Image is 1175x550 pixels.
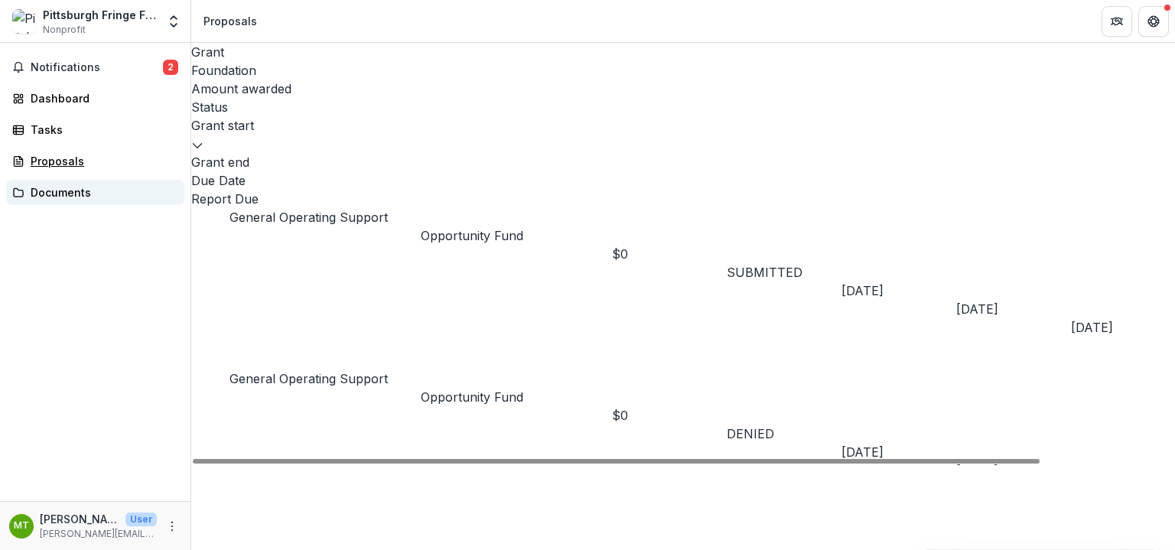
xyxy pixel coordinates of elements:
[191,190,1175,208] div: Report Due
[727,426,774,441] span: DENIED
[6,117,184,142] a: Tasks
[12,9,37,34] img: Pittsburgh Fringe Festival
[191,153,1175,171] div: Grant end
[31,90,172,106] div: Dashboard
[229,210,388,225] a: General Operating Support
[191,171,1175,190] div: Due Date
[43,23,86,37] span: Nonprofit
[31,153,172,169] div: Proposals
[163,517,181,535] button: More
[125,513,157,526] p: User
[191,61,1175,80] div: Foundation
[612,245,727,263] div: $0
[956,300,1071,318] div: [DATE]
[40,527,157,541] p: [PERSON_NAME][EMAIL_ADDRESS][DOMAIN_NAME]
[31,184,172,200] div: Documents
[191,80,1175,98] div: Amount awarded
[6,148,184,174] a: Proposals
[191,43,1175,61] div: Grant
[727,265,802,280] span: SUBMITTED
[421,388,612,406] p: Opportunity Fund
[197,10,263,32] nav: breadcrumb
[203,13,257,29] div: Proposals
[6,86,184,111] a: Dashboard
[6,55,184,80] button: Notifications2
[841,443,956,461] div: [DATE]
[6,180,184,205] a: Documents
[191,116,1175,153] div: Grant start
[43,7,157,23] div: Pittsburgh Fringe Festival
[1138,6,1169,37] button: Get Help
[191,98,1175,116] div: Status
[191,116,1175,135] div: Grant start
[841,282,956,300] div: [DATE]
[31,61,163,74] span: Notifications
[1102,6,1132,37] button: Partners
[163,6,184,37] button: Open entity switcher
[191,139,203,151] svg: sorted descending
[421,226,612,245] p: Opportunity Fund
[612,406,727,425] div: $0
[31,122,172,138] div: Tasks
[163,60,178,75] span: 2
[14,521,29,531] div: Mady Thetard
[229,371,388,386] a: General Operating Support
[40,511,119,527] p: [PERSON_NAME]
